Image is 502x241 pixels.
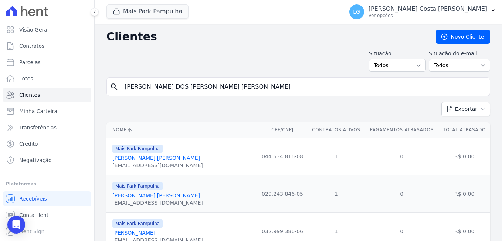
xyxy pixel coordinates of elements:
td: 0 [365,175,438,212]
span: Recebíveis [19,195,47,202]
button: Exportar [441,102,490,116]
th: Contratos Ativos [308,122,365,138]
span: Mais Park Pampulha [112,219,163,228]
span: Visão Geral [19,26,49,33]
span: Minha Carteira [19,108,57,115]
span: Negativação [19,156,52,164]
label: Situação do e-mail: [429,50,490,57]
span: Lotes [19,75,33,82]
th: CPF/CNPJ [257,122,308,138]
th: Pagamentos Atrasados [365,122,438,138]
div: [EMAIL_ADDRESS][DOMAIN_NAME] [112,199,203,207]
p: Ver opções [369,13,487,19]
td: R$ 0,00 [438,138,490,175]
td: 1 [308,175,365,212]
a: Clientes [3,88,91,102]
button: Mais Park Pampulha [106,4,189,19]
div: Open Intercom Messenger [7,216,25,234]
a: Lotes [3,71,91,86]
span: Mais Park Pampulha [112,182,163,190]
a: [PERSON_NAME] [PERSON_NAME] [112,155,200,161]
span: Conta Hent [19,211,48,219]
a: [PERSON_NAME] [112,230,155,236]
a: Transferências [3,120,91,135]
a: Negativação [3,153,91,168]
span: Clientes [19,91,40,99]
input: Buscar por nome, CPF ou e-mail [120,79,487,94]
a: Novo Cliente [436,30,490,44]
h2: Clientes [106,30,424,43]
td: 0 [365,138,438,175]
i: search [110,82,119,91]
a: Minha Carteira [3,104,91,119]
span: Transferências [19,124,57,131]
td: 029.243.846-05 [257,175,308,212]
th: Nome [106,122,257,138]
span: LG [353,9,360,14]
a: Crédito [3,136,91,151]
td: 1 [308,138,365,175]
p: [PERSON_NAME] Costa [PERSON_NAME] [369,5,487,13]
span: Crédito [19,140,38,148]
span: Parcelas [19,59,41,66]
a: Contratos [3,39,91,53]
a: Visão Geral [3,22,91,37]
td: 044.534.816-08 [257,138,308,175]
a: Recebíveis [3,191,91,206]
span: Mais Park Pampulha [112,145,163,153]
th: Total Atrasado [438,122,490,138]
span: Contratos [19,42,44,50]
div: [EMAIL_ADDRESS][DOMAIN_NAME] [112,162,203,169]
a: Conta Hent [3,208,91,222]
td: R$ 0,00 [438,175,490,212]
div: Plataformas [6,179,88,188]
label: Situação: [369,50,426,57]
a: [PERSON_NAME] [PERSON_NAME] [112,192,200,198]
button: LG [PERSON_NAME] Costa [PERSON_NAME] Ver opções [343,1,502,22]
a: Parcelas [3,55,91,70]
